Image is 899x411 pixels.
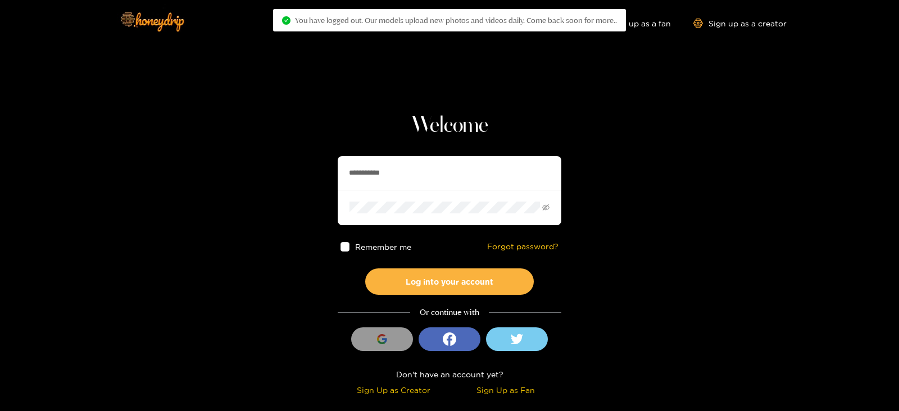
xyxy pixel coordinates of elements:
h1: Welcome [338,112,561,139]
span: check-circle [282,16,290,25]
div: Sign Up as Fan [452,383,559,396]
div: Don't have an account yet? [338,368,561,381]
span: eye-invisible [542,204,550,211]
a: Forgot password? [487,242,559,252]
span: You have logged out. Our models upload new photos and videos daily. Come back soon for more.. [295,16,617,25]
a: Sign up as a creator [693,19,787,28]
button: Log into your account [365,268,534,295]
span: Remember me [356,243,412,251]
div: Or continue with [338,306,561,319]
a: Sign up as a fan [594,19,671,28]
div: Sign Up as Creator [340,383,447,396]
